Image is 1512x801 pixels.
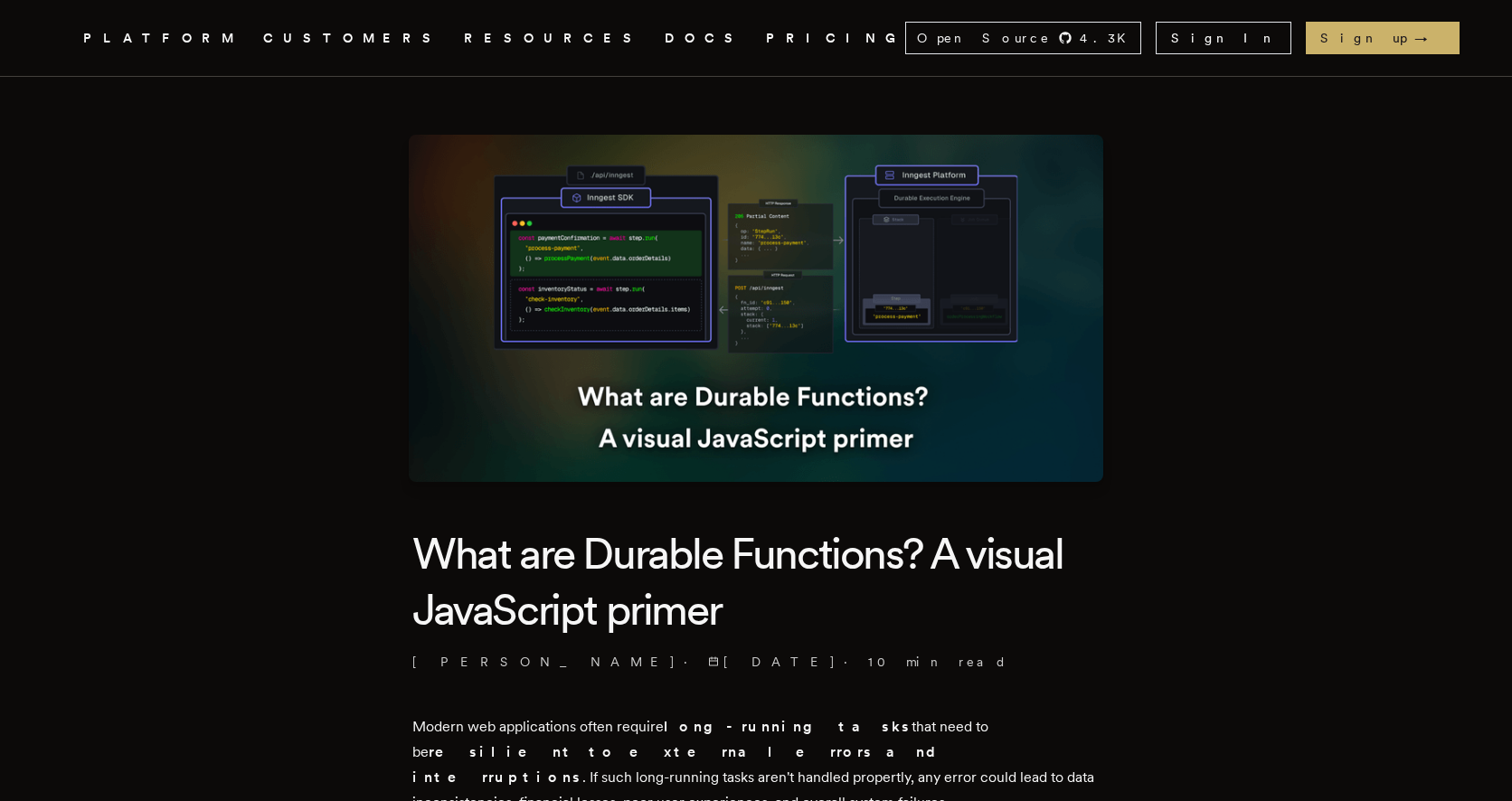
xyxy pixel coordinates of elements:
a: Sign up [1306,22,1460,54]
a: [PERSON_NAME] [412,653,676,671]
a: PRICING [766,27,905,50]
span: Open Source [917,29,1051,47]
h1: What are Durable Functions? A visual JavaScript primer [412,525,1100,638]
span: [DATE] [708,653,836,671]
span: 10 min read [868,653,1007,671]
button: PLATFORM [83,27,241,50]
strong: long-running tasks [664,718,912,735]
span: 4.3 K [1080,29,1137,47]
img: Featured image for What are Durable Functions? A visual JavaScript primer blog post [409,135,1103,482]
p: · · [412,653,1100,671]
a: CUSTOMERS [263,27,442,50]
span: → [1414,29,1445,47]
a: DOCS [665,27,744,50]
strong: resilient to external errors and interruptions [412,743,950,786]
button: RESOURCES [464,27,643,50]
a: Sign In [1156,22,1291,54]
